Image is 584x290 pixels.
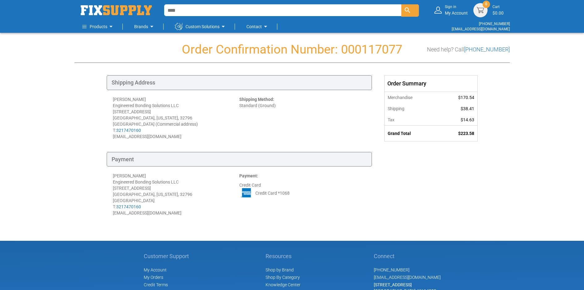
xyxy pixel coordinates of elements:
[388,131,411,136] strong: Grand Total
[374,275,441,280] a: [EMAIL_ADDRESS][DOMAIN_NAME]
[144,253,192,259] h5: Customer Support
[144,282,168,287] span: Credit Terms
[452,27,510,31] a: [EMAIL_ADDRESS][DOMAIN_NAME]
[81,5,152,15] img: Fix Industrial Supply
[461,106,474,111] span: $38.41
[144,267,167,272] span: My Account
[113,96,239,140] div: [PERSON_NAME] Engineered Bonding Solutions LLC [STREET_ADDRESS] [GEOGRAPHIC_DATA], [US_STATE], 32...
[492,11,504,15] span: $0.00
[246,20,269,33] a: Contact
[464,46,510,53] a: [PHONE_NUMBER]
[385,76,477,92] div: Order Summary
[239,96,366,140] div: Standard (Ground)
[385,114,438,126] th: Tax
[81,5,152,15] a: store logo
[445,4,468,10] small: Sign in
[116,128,141,133] a: 3217470160
[492,4,504,10] small: Cart
[107,75,372,90] div: Shipping Address
[255,190,290,196] span: Credit Card *1068
[385,103,438,114] th: Shipping
[107,152,372,167] div: Payment
[239,97,274,102] strong: Shipping Method:
[479,22,510,26] a: [PHONE_NUMBER]
[458,131,474,136] span: $223.58
[82,20,115,33] a: Products
[266,267,294,272] a: Shop by Brand
[427,46,510,53] h3: Need help? Call
[485,2,487,7] span: 0
[239,188,254,197] img: AE
[239,173,258,178] strong: Payment:
[266,253,301,259] h5: Resources
[239,173,366,216] div: Credit Card
[134,20,156,33] a: Brands
[461,117,474,122] span: $14.63
[116,204,141,209] a: 3217470160
[445,4,468,16] div: My Account
[374,267,409,272] a: [PHONE_NUMBER]
[113,173,239,216] div: [PERSON_NAME] Engineered Bonding Solutions LLC [STREET_ADDRESS] [GEOGRAPHIC_DATA], [US_STATE], 32...
[175,20,227,33] a: Custom Solutions
[458,95,474,100] span: $170.54
[374,253,441,259] h5: Connect
[385,92,438,103] th: Merchandise
[266,282,301,287] a: Knowledge Center
[144,275,163,280] span: My Orders
[266,275,300,280] a: Shop By Category
[75,43,510,56] h1: Order Confirmation Number: 000117077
